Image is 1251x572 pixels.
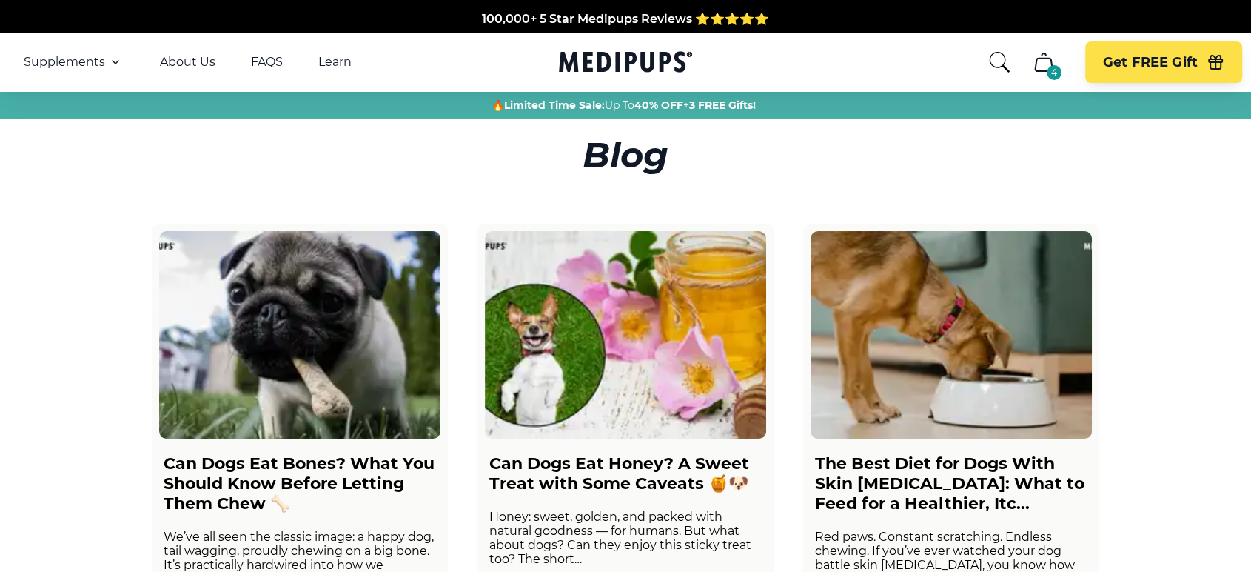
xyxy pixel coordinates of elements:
[251,55,283,70] a: FAQS
[160,55,215,70] a: About Us
[318,55,352,70] a: Learn
[489,510,762,566] p: Honey: sweet, golden, and packed with natural goodness — for humans. But what about dogs? Can the...
[1085,41,1242,83] button: Get FREE Gift
[559,48,692,79] a: Medipups
[815,453,1087,513] h2: The Best Diet for Dogs With Skin [MEDICAL_DATA]: What to Feed for a Healthier, Itc...
[1026,44,1061,80] button: cart
[380,13,872,27] span: Made In The [GEOGRAPHIC_DATA] from domestic & globally sourced ingredients
[492,98,756,113] span: 🔥 Up To +
[1047,65,1061,80] div: 4
[164,453,436,513] h2: Can Dogs Eat Bones? What You Should Know Before Letting Them Chew 🦴
[159,231,440,439] img: Dog with bones
[24,55,105,70] span: Supplements
[811,231,1092,439] img: The Best Diet For Dogs With Skin Allergies
[152,133,1099,176] h3: Blog
[485,231,766,439] img: Dog with honey
[489,453,762,493] h2: Can Dogs Eat Honey? A Sweet Treat with Some Caveats 🍯🐶
[987,50,1011,74] button: search
[1103,54,1198,71] span: Get FREE Gift
[24,53,124,71] button: Supplements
